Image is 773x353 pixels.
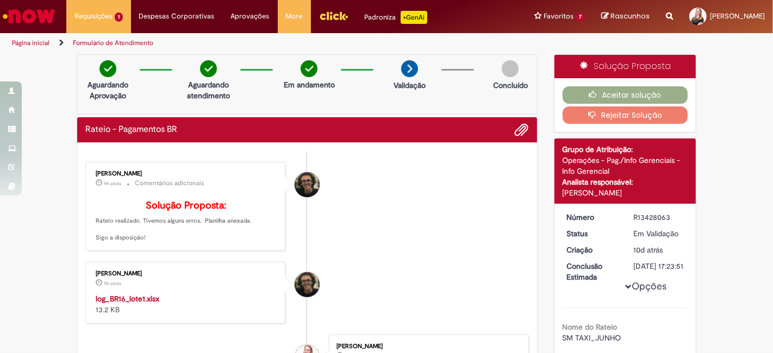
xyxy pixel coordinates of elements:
[146,199,226,212] b: Solução Proposta:
[319,8,348,24] img: click_logo_yellow_360x200.png
[182,79,235,101] p: Aguardando atendimento
[502,60,519,77] img: img-circle-grey.png
[610,11,650,21] span: Rascunhos
[139,11,215,22] span: Despesas Corporativas
[563,187,688,198] div: [PERSON_NAME]
[563,144,688,155] div: Grupo de Atribuição:
[365,11,427,24] div: Padroniza
[96,294,159,304] a: log_BR16_lote1.xlsx
[115,12,123,22] span: 1
[8,33,507,53] ul: Trilhas de página
[401,11,427,24] p: +GenAi
[104,280,121,287] time: 28/08/2025 12:16:10
[633,245,663,255] time: 19/08/2025 11:23:48
[200,60,217,77] img: check-circle-green.png
[295,172,320,197] div: Cleber Gressoni Rodrigues
[85,125,177,135] h2: Rateio - Pagamentos BR Histórico de tíquete
[563,106,688,124] button: Rejeitar Solução
[82,79,134,101] p: Aguardando Aprovação
[559,244,626,255] dt: Criação
[284,79,335,90] p: Em andamento
[394,80,426,91] p: Validação
[563,155,688,177] div: Operações - Pag./Info Gerenciais - Info Gerencial
[96,293,277,315] div: 13.2 KB
[710,11,765,21] span: [PERSON_NAME]
[563,177,688,187] div: Analista responsável:
[104,280,121,287] span: 9h atrás
[401,60,418,77] img: arrow-next.png
[12,39,49,47] a: Página inicial
[73,39,153,47] a: Formulário de Atendimento
[104,180,121,187] span: 9h atrás
[135,179,204,188] small: Comentários adicionais
[96,270,277,277] div: [PERSON_NAME]
[601,11,650,22] a: Rascunhos
[295,272,320,297] div: Cleber Gressoni Rodrigues
[544,11,573,22] span: Favoritos
[633,228,684,239] div: Em Validação
[104,180,121,187] time: 28/08/2025 12:17:41
[336,343,518,350] div: [PERSON_NAME]
[96,200,277,242] p: Rateio realizado. Tivemos alguns erros. Planilha anexada. Sigo a disposição!
[301,60,317,77] img: check-circle-green.png
[515,123,529,137] button: Adicionar anexos
[74,11,113,22] span: Requisições
[1,5,57,27] img: ServiceNow
[493,80,528,91] p: Concluído
[231,11,270,22] span: Aprovações
[286,11,303,22] span: More
[563,333,621,343] span: SM TAXI_JUNHO
[576,12,585,22] span: 7
[559,212,626,223] dt: Número
[633,244,684,255] div: 19/08/2025 11:23:48
[633,212,684,223] div: R13428063
[633,245,663,255] span: 10d atrás
[554,55,696,78] div: Solução Proposta
[559,261,626,282] dt: Conclusão Estimada
[96,171,277,177] div: [PERSON_NAME]
[563,322,618,332] b: Nome do Rateio
[563,86,688,104] button: Aceitar solução
[633,261,684,272] div: [DATE] 17:23:51
[559,228,626,239] dt: Status
[99,60,116,77] img: check-circle-green.png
